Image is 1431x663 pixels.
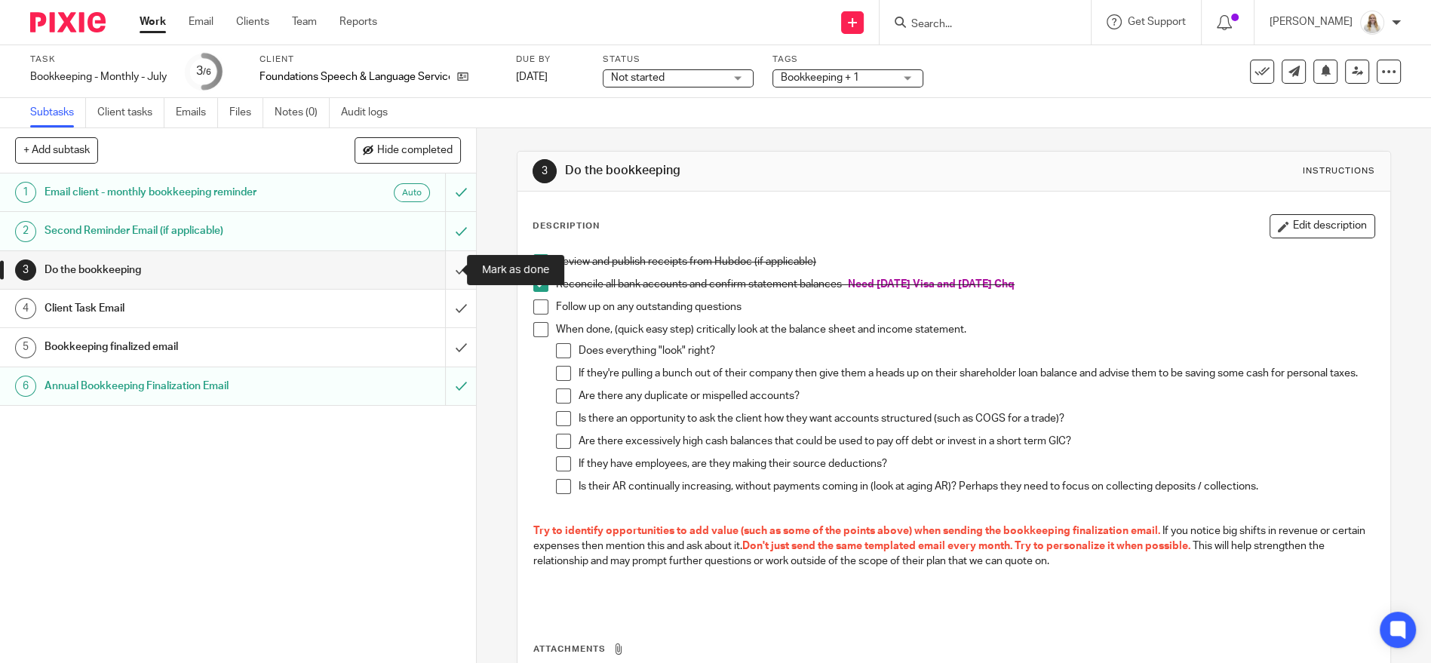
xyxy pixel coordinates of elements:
[611,72,665,83] span: Not started
[394,183,430,202] div: Auto
[848,279,1015,290] span: Need [DATE] Visa and [DATE] Chq
[742,541,1190,551] span: Don't just send the same templated email every month. Try to personalize it when possible.
[45,297,302,320] h1: Client Task Email
[516,72,548,82] span: [DATE]
[910,18,1046,32] input: Search
[45,259,302,281] h1: Do the bookkeeping
[45,219,302,242] h1: Second Reminder Email (if applicable)
[259,54,497,66] label: Client
[556,322,1374,337] p: When done, (quick easy step) critically look at the balance sheet and income statement.
[579,411,1374,426] p: Is there an opportunity to ask the client how they want accounts structured (such as COGS for a t...
[565,163,987,179] h1: Do the bookkeeping
[30,12,106,32] img: Pixie
[15,137,98,163] button: + Add subtask
[579,456,1374,471] p: If they have employees, are they making their source deductions?
[579,366,1374,381] p: If they're pulling a bunch out of their company then give them a heads up on their shareholder lo...
[30,54,167,66] label: Task
[603,54,754,66] label: Status
[579,388,1374,404] p: Are there any duplicate or mispelled accounts?
[533,645,606,653] span: Attachments
[556,299,1374,315] p: Follow up on any outstanding questions
[45,181,302,204] h1: Email client - monthly bookkeeping reminder
[45,375,302,397] h1: Annual Bookkeeping Finalization Email
[275,98,330,127] a: Notes (0)
[236,14,269,29] a: Clients
[355,137,461,163] button: Hide completed
[140,14,166,29] a: Work
[15,182,36,203] div: 1
[229,98,263,127] a: Files
[1270,14,1353,29] p: [PERSON_NAME]
[15,337,36,358] div: 5
[533,523,1374,569] p: If you notice big shifts in revenue or certain expenses then mention this and ask about it. This ...
[339,14,377,29] a: Reports
[1270,214,1375,238] button: Edit description
[15,221,36,242] div: 2
[772,54,923,66] label: Tags
[30,69,167,84] div: Bookkeeping - Monthly - July
[1303,165,1375,177] div: Instructions
[579,479,1374,494] p: Is their AR continually increasing, without payments coming in (look at aging AR)? Perhaps they n...
[556,254,1374,269] p: Review and publish receipts from Hubdoc (if applicable)
[556,277,1374,292] p: Reconcile all bank accounts and confirm statement balances -
[15,376,36,397] div: 6
[781,72,859,83] span: Bookkeeping + 1
[196,63,211,80] div: 3
[97,98,164,127] a: Client tasks
[516,54,584,66] label: Due by
[30,98,86,127] a: Subtasks
[1128,17,1186,27] span: Get Support
[45,336,302,358] h1: Bookkeeping finalized email
[341,98,399,127] a: Audit logs
[259,69,450,84] p: Foundations Speech & Language Services Inc.
[176,98,218,127] a: Emails
[377,145,453,157] span: Hide completed
[533,526,1160,536] span: Try to identify opportunities to add value (such as some of the points above) when sending the bo...
[15,259,36,281] div: 3
[203,68,211,76] small: /6
[579,343,1374,358] p: Does everything "look" right?
[1360,11,1384,35] img: Headshot%2011-2024%20white%20background%20square%202.JPG
[189,14,213,29] a: Email
[533,220,600,232] p: Description
[292,14,317,29] a: Team
[533,159,557,183] div: 3
[15,298,36,319] div: 4
[579,434,1374,449] p: Are there excessively high cash balances that could be used to pay off debt or invest in a short ...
